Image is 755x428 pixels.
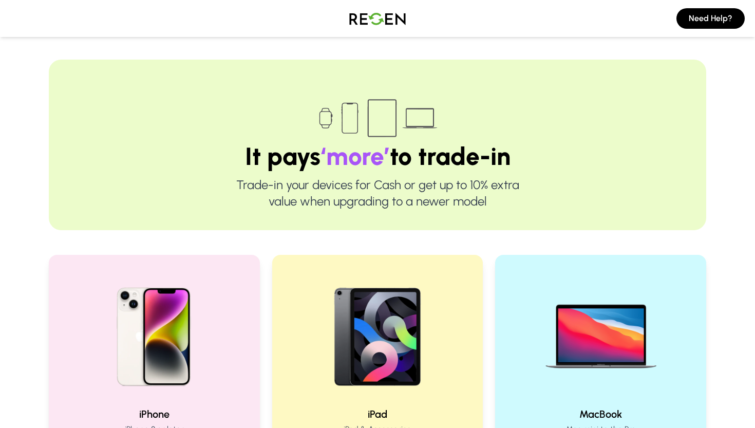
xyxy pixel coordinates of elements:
img: Logo [342,4,413,33]
h1: It pays to trade-in [82,144,673,169]
img: Trade-in devices [313,92,442,144]
img: iPad [312,267,443,399]
h2: MacBook [507,407,694,421]
button: Need Help? [676,8,745,29]
img: iPhone [88,267,220,399]
img: MacBook [535,267,667,399]
h2: iPhone [61,407,248,421]
span: ‘more’ [320,141,390,171]
p: Trade-in your devices for Cash or get up to 10% extra value when upgrading to a newer model [82,177,673,210]
h2: iPad [285,407,471,421]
